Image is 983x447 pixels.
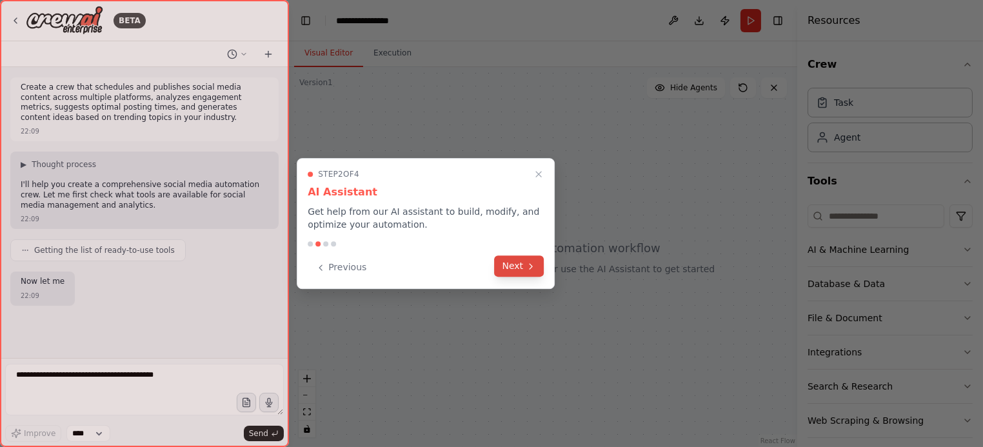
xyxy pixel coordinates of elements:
span: Step 2 of 4 [318,169,359,179]
p: Get help from our AI assistant to build, modify, and optimize your automation. [308,205,544,231]
button: Hide left sidebar [297,12,315,30]
h3: AI Assistant [308,184,544,200]
button: Next [495,255,544,277]
button: Previous [308,257,374,278]
button: Close walkthrough [531,166,546,182]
